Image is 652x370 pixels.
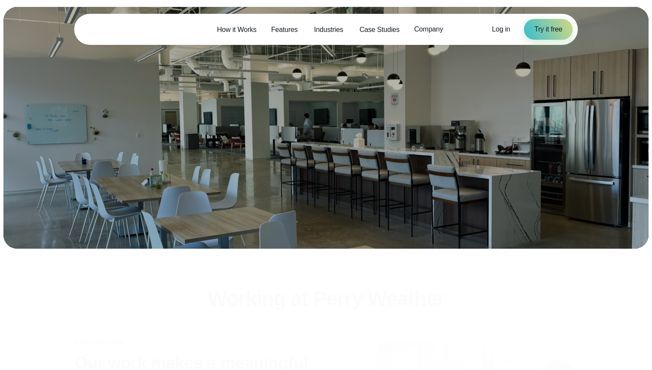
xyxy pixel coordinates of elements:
[492,24,510,35] a: Log in
[360,25,400,35] span: Case Studies
[210,21,264,38] a: How it Works
[271,25,298,35] span: Features
[492,25,510,33] span: Log in
[524,19,573,40] a: Try it free
[534,24,562,35] span: Try it free
[217,25,257,35] span: How it Works
[314,25,343,35] span: Industries
[352,21,407,38] a: Case Studies
[414,24,443,35] span: Company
